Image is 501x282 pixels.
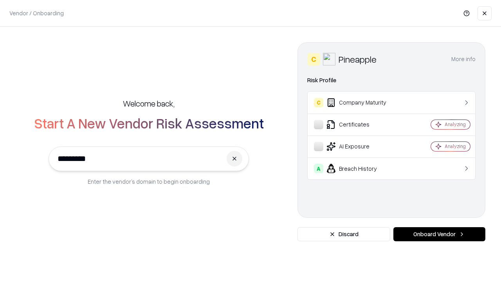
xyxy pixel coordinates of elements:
button: More info [451,52,476,66]
button: Onboard Vendor [393,227,485,241]
div: Company Maturity [314,98,407,107]
div: Analyzing [445,121,466,128]
p: Vendor / Onboarding [9,9,64,17]
div: C [314,98,323,107]
div: A [314,164,323,173]
h5: Welcome back, [123,98,175,109]
div: Analyzing [445,143,466,150]
div: Certificates [314,120,407,129]
img: Pineapple [323,53,335,65]
div: Risk Profile [307,76,476,85]
div: AI Exposure [314,142,407,151]
h2: Start A New Vendor Risk Assessment [34,115,264,131]
div: Breach History [314,164,407,173]
button: Discard [297,227,390,241]
div: C [307,53,320,65]
div: Pineapple [339,53,377,65]
p: Enter the vendor’s domain to begin onboarding [88,177,210,186]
